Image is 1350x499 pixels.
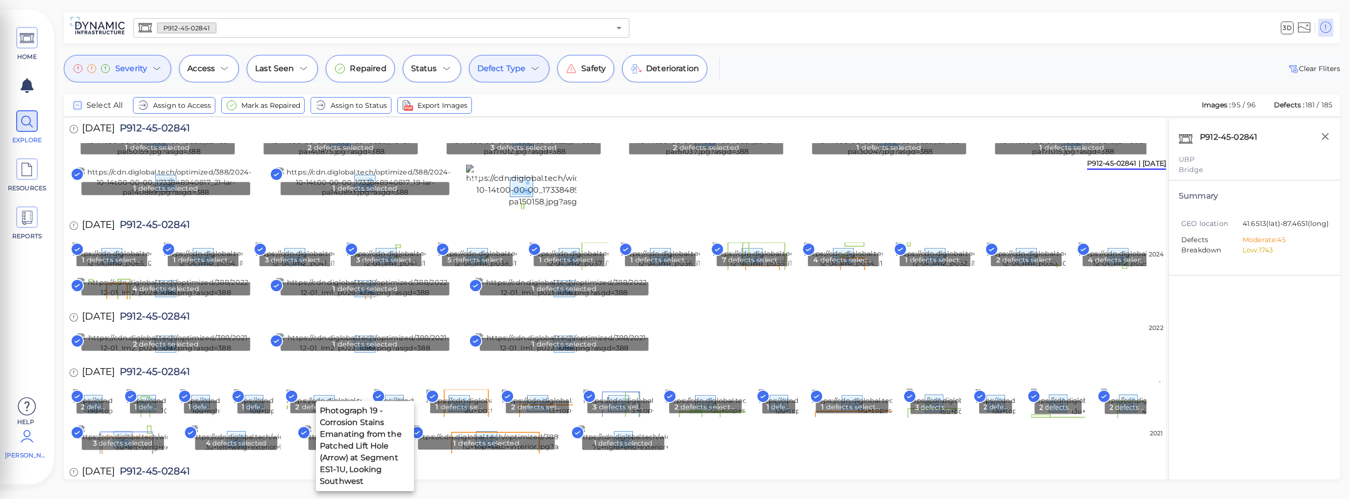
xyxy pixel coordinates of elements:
[438,242,596,269] img: https://cdn.diglobal.tech/width210/388/2022-12-01_Im1_p038_i124.png?asgd=388
[511,402,515,412] span: 2
[164,242,322,269] img: https://cdn.diglobal.tech/width210/388/2022-12-01_Im0_p054_i184.png?asgd=388
[476,278,652,298] img: https://cdn.diglobal.tech/optimized/388/2022-12-01_Im1_p021_i056.png?asgd=388
[417,100,467,111] span: Export Images
[153,100,211,111] span: Assign to Access
[78,167,254,198] img: https://cdn.diglobal.tech/optimized/388/2024-10-14t00-00-00_1733848940817_21-lar-pa140889.jpg?asg...
[414,425,638,452] img: https://cdn.diglobal.tech/optimized/388%2F1631303497837_5-1u+top+slab+interior.jpg?asgd=388
[674,143,677,153] span: 2
[206,438,210,449] span: 4
[599,402,645,412] span: defects selected
[188,402,191,412] span: 1
[453,438,456,448] span: 1
[767,402,769,412] span: 1
[93,438,97,449] span: 3
[139,284,199,294] span: defects selected
[82,466,115,479] span: [DATE]
[411,63,437,75] span: Status
[78,425,270,452] img: https://cdn.diglobal.tech/width210/388%2F1631303520337_7-3u+left+wing+exterior.jpg?asgd=388
[862,143,922,153] span: defects selected
[314,143,374,153] span: defects selected
[758,389,950,416] img: https://cdn.diglobal.tech/width210/388%2F1631303614623_25-12u+top+slab+interior+%28repair%29.jpg?...
[127,389,319,416] img: https://cdn.diglobal.tech/width210/388%2F1631303730841_ps-10u+right+wing+exterior.jpg?asgd=388
[241,100,300,111] span: Mark as Repaired
[820,255,874,265] span: defects selected
[6,136,48,145] span: EXPLORE
[333,284,336,294] span: 1
[212,438,266,449] span: defects selected
[78,333,254,353] img: https://cdn.diglobal.tech/optimized/388/2021-12-01_Im2_p024_i097.png?asgd=388
[82,367,115,380] span: [DATE]
[87,402,105,412] span: defects selected
[991,120,1155,157] img: https://cdn.diglobal.tech/optimized/388/2024-10-14t00-00-00_1733848940818_24-sed-pa171015.jpg?asg...
[242,402,244,412] span: 1
[1287,63,1340,75] span: Clear Fliters
[286,389,505,416] img: https://cdn.diglobal.tech/width210/388%2F1631303708815_ps-10d+top+slab+interior.jpg?asgd=388
[1146,429,1166,438] div: 2021
[362,255,416,265] span: defects selected
[621,242,779,269] img: https://cdn.diglobal.tech/width210/388/2022-12-01_Im1_p036_i116.png?asgd=388
[826,402,883,412] span: defects selected
[1146,324,1166,332] div: 2022
[1197,129,1270,150] div: P912-45-02841
[1087,158,1166,170] div: P912-45-02841 | [DATE]
[1039,402,1042,413] span: 2
[517,402,563,412] span: defects selected
[1088,255,1092,265] span: 4
[477,63,526,75] span: Defect Type
[82,311,115,324] span: [DATE]
[6,184,48,193] span: RESOURCES
[1243,235,1323,245] li: Moderate: 45
[442,120,607,157] img: https://cdn.diglobal.tech/optimized/388/2024-10-14t00-00-00_1733848940822_34-sed-pa171012.jpg?asg...
[5,451,47,460] span: [PERSON_NAME]
[426,389,647,416] img: https://cdn.diglobal.tech/width210/388%2F1631303668198_ps-2u+bottom+slab+exterior.jpg?asgd=388
[1179,190,1330,202] div: Summary
[81,402,84,412] span: 2
[87,255,142,265] span: defects selected
[713,242,871,269] img: https://cdn.diglobal.tech/width210/388/2022-12-01_Im1_p035_i112.png?asgd=388
[82,255,84,265] span: 1
[612,21,626,35] button: Open
[1273,100,1305,109] span: Defects :
[1181,235,1243,255] span: Defects Breakdown
[915,402,918,413] span: 3
[496,143,556,153] span: defects selected
[502,389,719,416] img: https://cdn.diglobal.tech/width210/388%2F1631303651473_cs-13+top+slab+interior.jpg?asgd=388
[260,120,424,157] img: https://cdn.diglobal.tech/optimized/388/2024-10-14t00-00-00_1733848940826_45-lar-pa140875.jpg?asg...
[680,402,736,412] span: defects selected
[115,466,190,479] span: P912-45-02841
[1243,219,1329,230] span: 41.6513 (lat) -87.4651 (long)
[333,339,336,349] span: 1
[256,242,414,269] img: https://cdn.diglobal.tech/width210/388/2022-12-01_Im2_p041_i137.png?asgd=388
[813,255,818,265] span: 4
[537,339,597,349] span: defects selected
[1232,100,1256,109] span: 95 / 96
[581,63,606,75] span: Safety
[178,255,234,265] span: defects selected
[1101,388,1296,417] img: https://cdn.diglobal.tech/width210/388%2F1631303538054_21-4u+top+slab+interior.jpg?asgd=388
[139,402,159,412] span: defects selected
[78,278,254,298] img: https://cdn.diglobal.tech/optimized/388/2022-12-01_Im2_p028_i085.png?asgd=388
[73,389,262,416] img: https://cdn.diglobal.tech/width210/388%2F1631303751141_ps-19d+top+slab+interior+%28repair%29.jpg?...
[675,402,678,412] span: 2
[907,388,1101,417] img: https://cdn.diglobal.tech/width210/388%2F1631303577763_22-15u+bottom+slab+interior.jpg?asgd=388
[909,255,965,265] span: defects selected
[82,123,115,136] span: [DATE]
[441,402,482,412] span: defects selected
[1179,165,1330,175] div: Bridge
[191,425,384,452] img: https://cdn.diglobal.tech/width210/388%2F1631303520332_7-3u+left+wing+exterior+%28repair%29.jpg?a...
[491,143,494,153] span: 3
[1078,242,1236,269] img: https://cdn.diglobal.tech/width210/388/2022-12-01_Im2_p029_i089.png?asgd=388
[1002,255,1057,265] span: defects selected
[976,389,1168,416] img: https://cdn.diglobal.tech/width210/388%2F1631303556736_22-13u+top+slab+interior+%28repair%29.jpg?...
[598,438,652,449] span: defects selected
[115,63,147,75] span: Severity
[302,402,353,412] span: defects selected
[544,255,599,265] span: defects selected
[532,339,535,349] span: 1
[6,232,48,241] span: REPORTS
[905,255,907,265] span: 1
[1031,388,1226,417] img: https://cdn.diglobal.tech/width210/388%2F1631303556740_22-13u+top+slab+interior.jpg?asgd=388
[331,100,387,111] span: Assign to Status
[264,255,268,265] span: 3
[173,255,176,265] span: 1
